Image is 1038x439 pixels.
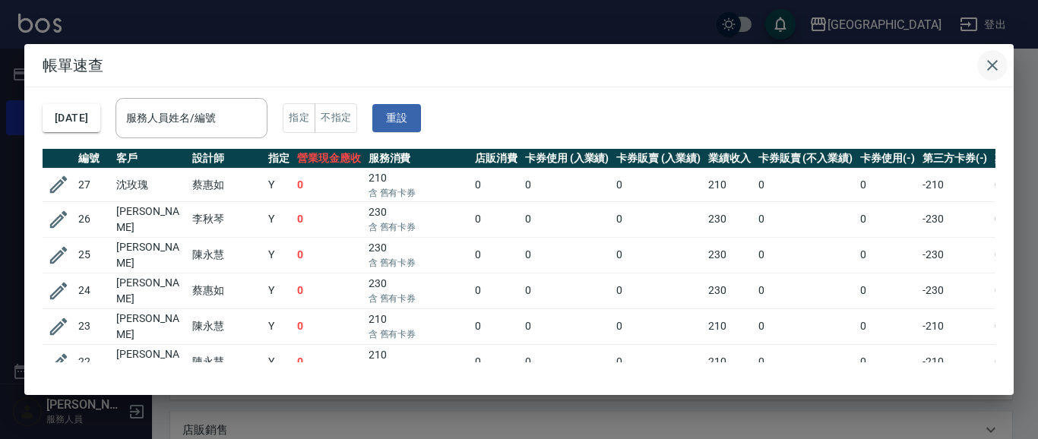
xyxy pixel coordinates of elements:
td: 陳永慧 [188,237,264,273]
td: 27 [74,168,112,201]
td: 26 [74,201,112,237]
th: 店販消費 [471,149,521,169]
td: 0 [471,308,521,344]
td: 0 [293,308,365,344]
td: Y [264,273,293,308]
td: -230 [919,201,992,237]
td: 0 [521,273,613,308]
td: 230 [704,201,755,237]
td: 0 [471,273,521,308]
td: 0 [293,344,365,380]
td: 0 [521,308,613,344]
h2: 帳單速查 [24,44,1014,87]
p: 含 舊有卡券 [369,220,467,234]
td: Y [264,201,293,237]
td: 0 [521,237,613,273]
button: 不指定 [315,103,357,133]
td: 210 [365,308,471,344]
td: -230 [919,273,992,308]
td: 0 [471,237,521,273]
td: 0 [612,237,704,273]
p: 含 舊有卡券 [369,292,467,305]
td: 24 [74,273,112,308]
td: 0 [856,201,919,237]
td: 0 [755,237,856,273]
td: 0 [856,344,919,380]
th: 卡券販賣 (不入業績) [755,149,856,169]
th: 卡券使用 (入業績) [521,149,613,169]
button: [DATE] [43,104,100,132]
td: 李秋琴 [188,201,264,237]
td: 0 [293,237,365,273]
td: 0 [471,344,521,380]
td: 0 [471,201,521,237]
th: 服務消費 [365,149,471,169]
th: 指定 [264,149,293,169]
td: 陳永慧 [188,344,264,380]
th: 客戶 [112,149,188,169]
td: 22 [74,344,112,380]
td: 210 [704,344,755,380]
p: 含 舊有卡券 [369,186,467,200]
td: Y [264,344,293,380]
td: 210 [365,344,471,380]
td: -210 [919,308,992,344]
p: 含 舊有卡券 [369,256,467,270]
th: 卡券使用(-) [856,149,919,169]
td: 230 [704,237,755,273]
td: 蔡惠如 [188,168,264,201]
th: 卡券販賣 (入業績) [612,149,704,169]
td: 0 [612,168,704,201]
td: 0 [755,273,856,308]
td: 230 [365,201,471,237]
th: 編號 [74,149,112,169]
td: Y [264,308,293,344]
td: -230 [919,237,992,273]
td: 陳永慧 [188,308,264,344]
td: 0 [856,237,919,273]
td: Y [264,168,293,201]
td: 0 [755,308,856,344]
th: 業績收入 [704,149,755,169]
td: 25 [74,237,112,273]
td: 230 [365,237,471,273]
td: 23 [74,308,112,344]
td: 0 [521,344,613,380]
td: 0 [612,344,704,380]
p: 含 舊有卡券 [369,327,467,341]
td: 0 [755,344,856,380]
th: 設計師 [188,149,264,169]
td: 230 [365,273,471,308]
th: 營業現金應收 [293,149,365,169]
td: 0 [856,308,919,344]
td: [PERSON_NAME] [112,201,188,237]
td: 0 [521,168,613,201]
td: 0 [471,168,521,201]
td: 0 [612,308,704,344]
td: 0 [612,201,704,237]
td: -210 [919,168,992,201]
td: 0 [755,168,856,201]
td: [PERSON_NAME] [112,344,188,380]
td: 0 [755,201,856,237]
th: 第三方卡券(-) [919,149,992,169]
td: 0 [293,273,365,308]
td: 0 [293,168,365,201]
td: [PERSON_NAME] [112,237,188,273]
td: 210 [704,168,755,201]
td: 210 [704,308,755,344]
td: 沈玫瑰 [112,168,188,201]
td: 230 [704,273,755,308]
td: 0 [521,201,613,237]
button: 指定 [283,103,315,133]
td: [PERSON_NAME] [112,308,188,344]
td: -210 [919,344,992,380]
td: 0 [856,273,919,308]
td: 0 [612,273,704,308]
td: [PERSON_NAME] [112,273,188,308]
button: 重設 [372,104,421,132]
td: 210 [365,168,471,201]
td: 蔡惠如 [188,273,264,308]
td: Y [264,237,293,273]
td: 0 [856,168,919,201]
